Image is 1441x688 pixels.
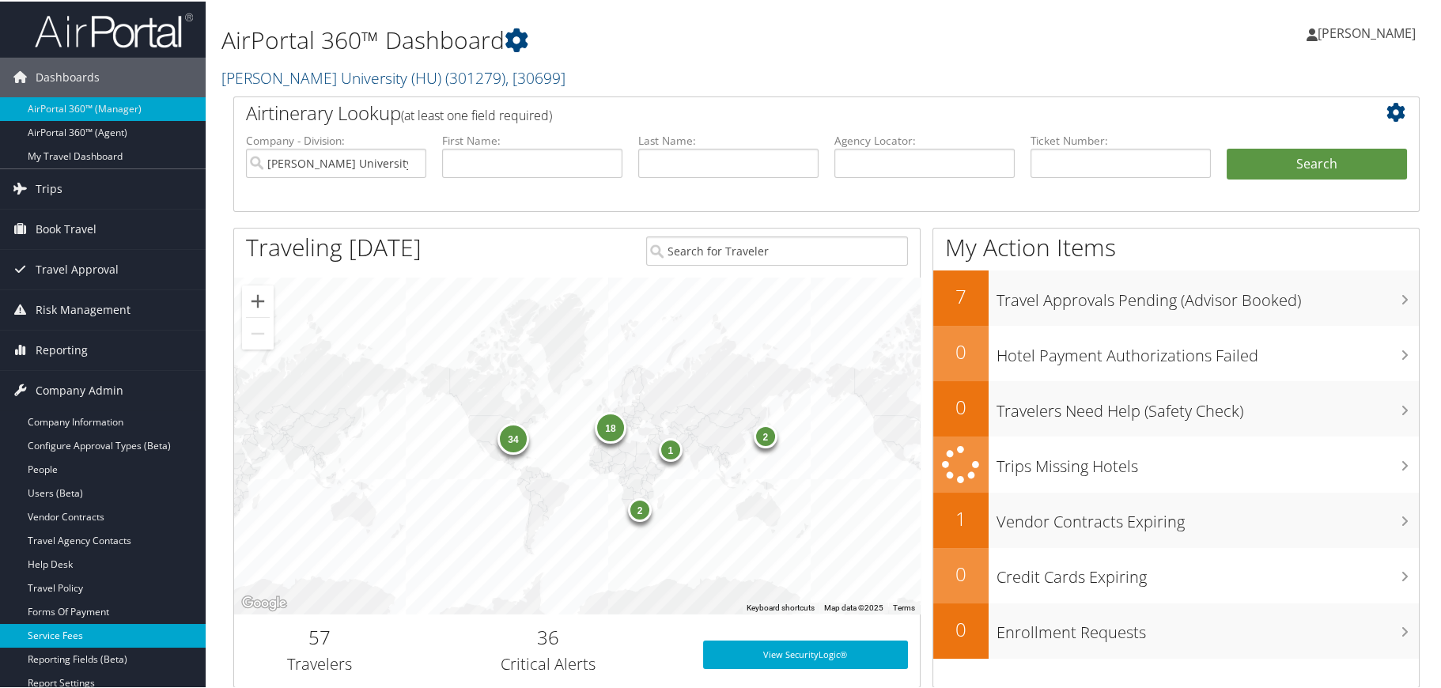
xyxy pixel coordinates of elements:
[1318,23,1416,40] span: [PERSON_NAME]
[418,652,679,674] h3: Critical Alerts
[933,546,1419,602] a: 0Credit Cards Expiring
[1031,131,1211,147] label: Ticket Number:
[933,491,1419,546] a: 1Vendor Contracts Expiring
[997,280,1419,310] h3: Travel Approvals Pending (Advisor Booked)
[997,335,1419,365] h3: Hotel Payment Authorizations Failed
[893,602,915,611] a: Terms (opens in new tab)
[442,131,622,147] label: First Name:
[933,282,989,308] h2: 7
[242,284,274,316] button: Zoom in
[505,66,565,87] span: , [ 30699 ]
[933,337,989,364] h2: 0
[418,622,679,649] h2: 36
[246,652,394,674] h3: Travelers
[997,391,1419,421] h3: Travelers Need Help (Safety Check)
[36,329,88,369] span: Reporting
[246,98,1308,125] h2: Airtinerary Lookup
[933,380,1419,435] a: 0Travelers Need Help (Safety Check)
[36,208,96,248] span: Book Travel
[703,639,908,667] a: View SecurityLogic®
[242,316,274,348] button: Zoom out
[933,559,989,586] h2: 0
[246,131,426,147] label: Company - Division:
[997,501,1419,531] h3: Vendor Contracts Expiring
[246,229,422,263] h1: Traveling [DATE]
[595,410,626,442] div: 18
[246,622,394,649] h2: 57
[997,612,1419,642] h3: Enrollment Requests
[834,131,1015,147] label: Agency Locator:
[221,66,565,87] a: [PERSON_NAME] University (HU)
[36,56,100,96] span: Dashboards
[754,423,777,447] div: 2
[747,601,815,612] button: Keyboard shortcuts
[933,614,989,641] h2: 0
[933,435,1419,491] a: Trips Missing Hotels
[1307,8,1432,55] a: [PERSON_NAME]
[238,592,290,612] a: Open this area in Google Maps (opens a new window)
[997,557,1419,587] h3: Credit Cards Expiring
[933,504,989,531] h2: 1
[933,324,1419,380] a: 0Hotel Payment Authorizations Failed
[933,392,989,419] h2: 0
[35,10,193,47] img: airportal-logo.png
[629,496,652,520] div: 2
[221,22,1028,55] h1: AirPortal 360™ Dashboard
[997,446,1419,476] h3: Trips Missing Hotels
[933,229,1419,263] h1: My Action Items
[401,105,552,123] span: (at least one field required)
[933,602,1419,657] a: 0Enrollment Requests
[824,602,883,611] span: Map data ©2025
[238,592,290,612] img: Google
[445,66,505,87] span: ( 301279 )
[36,248,119,288] span: Travel Approval
[933,269,1419,324] a: 7Travel Approvals Pending (Advisor Booked)
[36,168,62,207] span: Trips
[646,235,908,264] input: Search for Traveler
[659,436,683,459] div: 1
[638,131,819,147] label: Last Name:
[497,421,529,453] div: 34
[36,369,123,409] span: Company Admin
[1227,147,1407,179] button: Search
[36,289,130,328] span: Risk Management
